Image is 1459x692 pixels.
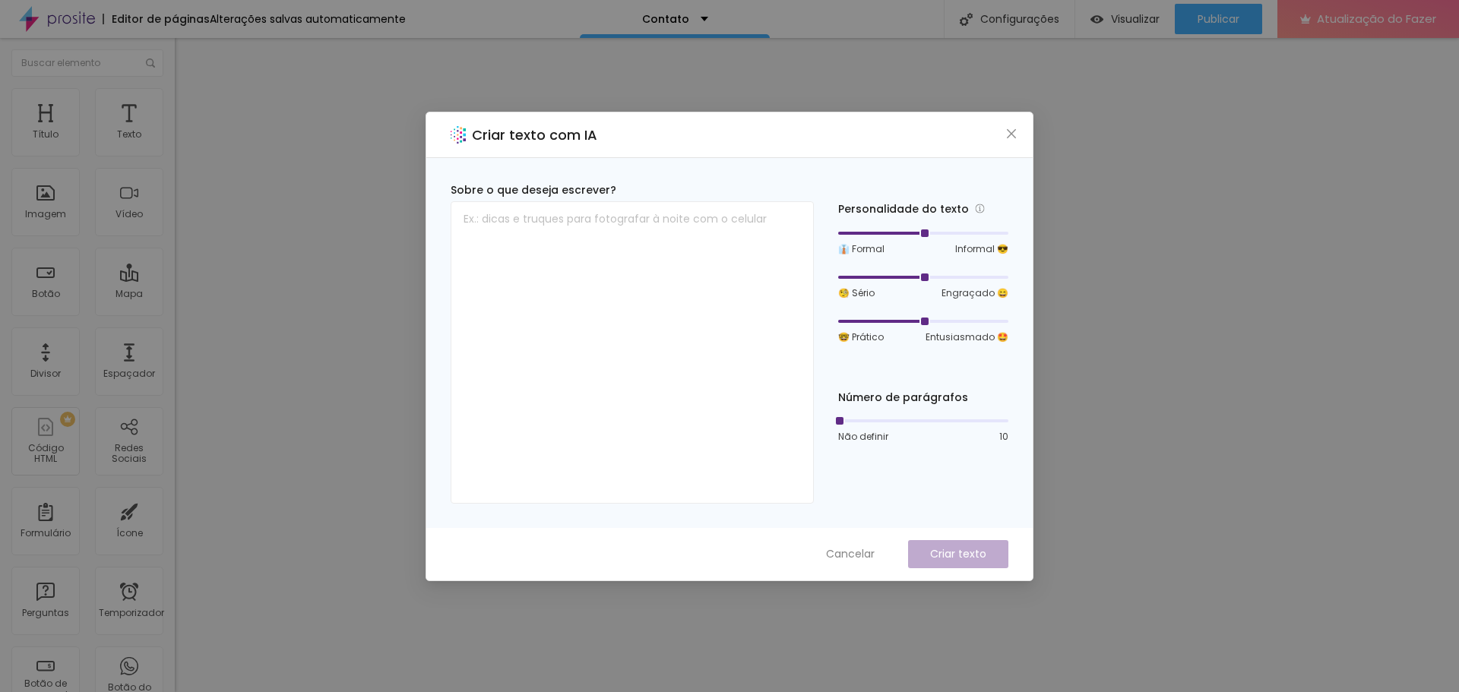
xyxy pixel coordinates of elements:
[210,14,406,24] div: Alterações salvas automaticamente
[22,606,69,619] font: Perguntas
[112,11,210,27] font: Editor de páginas
[838,390,1008,406] div: Número de parágrafos
[1090,13,1103,26] img: view-1.svg
[642,11,689,27] font: Contato
[838,242,885,256] span: 👔 Formal
[926,330,1008,344] span: Entusiasmado 🤩
[21,526,71,539] font: Formulário
[838,430,888,444] span: Não definir
[838,201,1008,218] div: Personalidade do texto
[116,526,143,539] font: Ícone
[908,540,1008,568] button: Criar texto
[838,330,884,344] span: 🤓 Prático
[99,606,164,619] font: Temporizador
[1175,4,1262,34] button: Publicar
[117,128,141,141] font: Texto
[955,242,1008,256] span: Informal 😎
[472,125,597,145] h2: Criar texto com IA
[1075,4,1175,34] button: Visualizar
[33,128,59,141] font: Título
[116,287,143,300] font: Mapa
[1004,125,1020,141] button: Close
[451,182,814,198] div: Sobre o que deseja escrever?
[11,49,163,77] input: Buscar elemento
[1198,11,1239,27] font: Publicar
[32,287,60,300] font: Botão
[999,430,1008,444] span: 10
[28,441,64,465] font: Código HTML
[1317,11,1436,27] font: Atualização do Fazer
[103,367,155,380] font: Espaçador
[146,58,155,68] img: Ícone
[942,286,1008,300] span: Engraçado 😄
[112,441,147,465] font: Redes Sociais
[25,207,66,220] font: Imagem
[838,286,875,300] span: 🧐 Sério
[826,546,875,562] span: Cancelar
[175,38,1459,692] iframe: Editor
[1111,11,1160,27] font: Visualizar
[116,207,143,220] font: Vídeo
[1005,128,1018,140] span: close
[30,367,61,380] font: Divisor
[960,13,973,26] img: Ícone
[980,11,1059,27] font: Configurações
[811,540,890,568] button: Cancelar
